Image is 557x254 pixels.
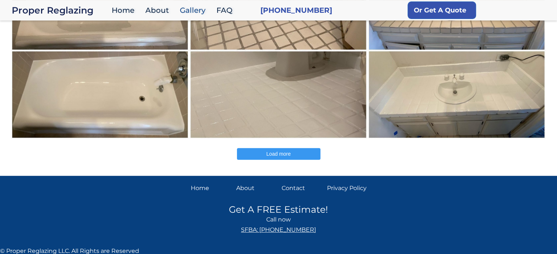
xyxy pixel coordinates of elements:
[191,183,230,193] a: Home
[176,3,213,18] a: Gallery
[266,151,291,157] span: Load more
[408,1,476,19] a: Or Get A Quote
[108,3,142,18] a: Home
[12,5,108,15] div: Proper Reglazing
[236,183,276,193] a: About
[327,183,367,193] a: Privacy Policy
[260,5,332,15] a: [PHONE_NUMBER]
[213,3,240,18] a: FAQ
[237,148,320,160] button: Load more posts
[282,183,321,193] a: Contact
[142,3,176,18] a: About
[12,5,108,15] a: home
